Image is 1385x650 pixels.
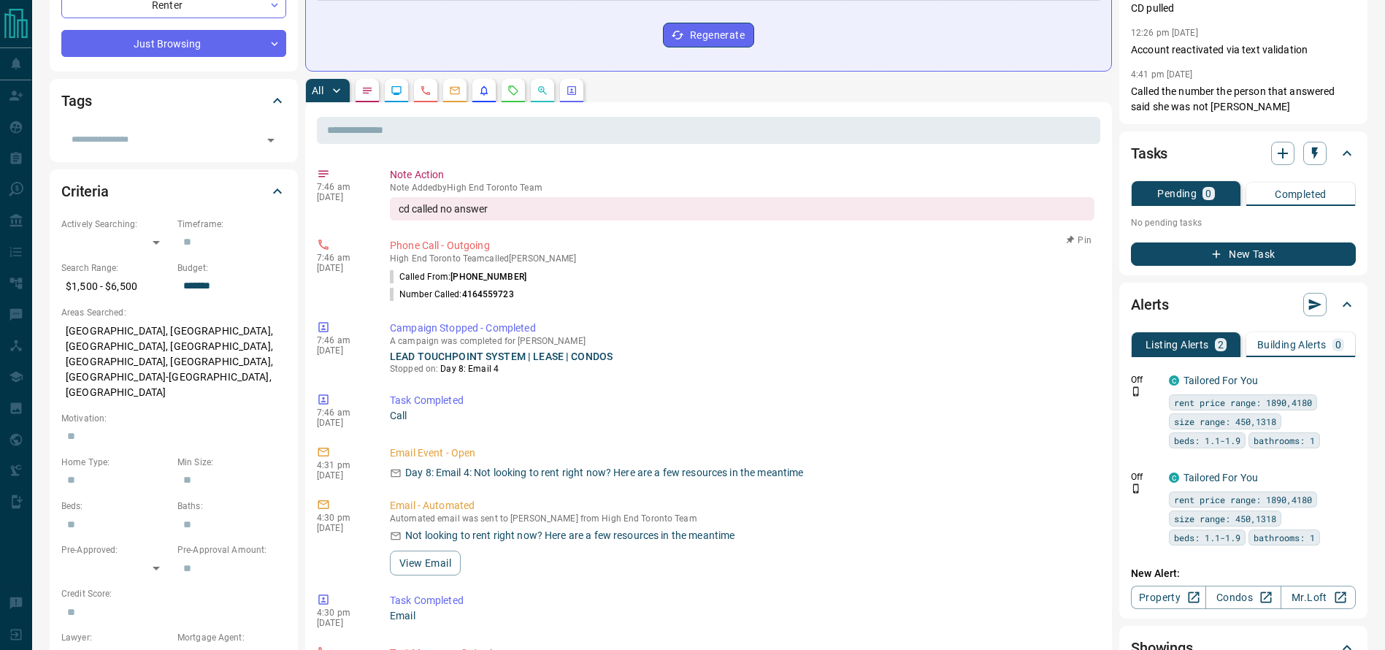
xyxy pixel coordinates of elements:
p: [DATE] [317,523,368,533]
p: [DATE] [317,263,368,273]
div: Tags [61,83,286,118]
svg: Push Notification Only [1131,483,1141,494]
p: Note Added by High End Toronto Team [390,183,1094,193]
div: Just Browsing [61,30,286,57]
p: Off [1131,373,1160,386]
button: New Task [1131,242,1356,266]
p: Budget: [177,261,286,275]
p: Number Called: [390,288,514,301]
p: [DATE] [317,192,368,202]
p: [GEOGRAPHIC_DATA], [GEOGRAPHIC_DATA], [GEOGRAPHIC_DATA], [GEOGRAPHIC_DATA], [GEOGRAPHIC_DATA], [G... [61,319,286,405]
span: 4164559723 [462,289,514,299]
a: Tailored For You [1183,375,1258,386]
p: Task Completed [390,593,1094,608]
p: Building Alerts [1257,340,1327,350]
p: [DATE] [317,345,368,356]
p: Day 8: Email 4: Not looking to rent right now? Here are a few resources in the meantime [405,465,803,481]
p: Baths: [177,500,286,513]
p: Search Range: [61,261,170,275]
p: 4:31 pm [317,460,368,470]
p: 2 [1218,340,1224,350]
h2: Criteria [61,180,109,203]
svg: Opportunities [537,85,548,96]
p: Not looking to rent right now? Here are a few resources in the meantime [405,528,734,543]
p: Completed [1275,189,1327,199]
p: Email [390,608,1094,624]
p: Pending [1157,188,1197,199]
p: New Alert: [1131,566,1356,581]
p: 4:30 pm [317,608,368,618]
p: 0 [1335,340,1341,350]
svg: Listing Alerts [478,85,490,96]
p: Called the number the person that answered said she was not [PERSON_NAME] [1131,84,1356,115]
button: Open [261,130,281,150]
svg: Notes [361,85,373,96]
p: Credit Score: [61,587,286,600]
p: Listing Alerts [1146,340,1209,350]
p: A campaign was completed for [PERSON_NAME] [390,336,1094,346]
a: Mr.Loft [1281,586,1356,609]
p: Email Event - Open [390,446,1094,461]
p: Automated email was sent to [PERSON_NAME] from High End Toronto Team [390,513,1094,524]
p: [DATE] [317,618,368,628]
span: [PHONE_NUMBER] [450,272,526,282]
p: All [312,85,323,96]
p: Motivation: [61,412,286,425]
svg: Push Notification Only [1131,386,1141,397]
p: 7:46 am [317,335,368,345]
p: 4:41 pm [DATE] [1131,69,1193,80]
p: [DATE] [317,470,368,481]
p: CD pulled [1131,1,1356,16]
div: condos.ca [1169,375,1179,386]
a: LEAD TOUCHPOINT SYSTEM | LEASE | CONDOS [390,351,613,362]
p: Actively Searching: [61,218,170,231]
div: Alerts [1131,287,1356,322]
p: Min Size: [177,456,286,469]
span: beds: 1.1-1.9 [1174,433,1240,448]
svg: Agent Actions [566,85,578,96]
p: 12:26 pm [DATE] [1131,28,1198,38]
a: Condos [1205,586,1281,609]
span: bathrooms: 1 [1254,433,1315,448]
p: Note Action [390,167,1094,183]
span: bathrooms: 1 [1254,530,1315,545]
span: size range: 450,1318 [1174,414,1276,429]
p: Stopped on: [390,362,1094,375]
p: Pre-Approval Amount: [177,543,286,557]
p: Campaign Stopped - Completed [390,321,1094,336]
div: condos.ca [1169,473,1179,483]
svg: Emails [449,85,461,96]
p: Call [390,408,1094,424]
p: Phone Call - Outgoing [390,238,1094,253]
div: cd called no answer [390,197,1094,221]
svg: Lead Browsing Activity [391,85,402,96]
div: Criteria [61,174,286,209]
div: Tasks [1131,136,1356,171]
span: rent price range: 1890,4180 [1174,492,1312,507]
h2: Tags [61,89,91,112]
a: Property [1131,586,1206,609]
p: Pre-Approved: [61,543,170,557]
p: Account reactivated via text validation [1131,42,1356,58]
span: rent price range: 1890,4180 [1174,395,1312,410]
p: Email - Automated [390,498,1094,513]
p: Off [1131,470,1160,483]
p: Beds: [61,500,170,513]
p: Called From: [390,270,526,283]
p: 7:46 am [317,253,368,263]
span: size range: 450,1318 [1174,511,1276,526]
p: Mortgage Agent: [177,631,286,644]
a: Tailored For You [1183,472,1258,483]
p: 7:46 am [317,408,368,418]
h2: Tasks [1131,142,1167,165]
p: Home Type: [61,456,170,469]
p: 4:30 pm [317,513,368,523]
button: Pin [1058,234,1100,247]
p: 7:46 am [317,182,368,192]
svg: Requests [507,85,519,96]
p: No pending tasks [1131,212,1356,234]
p: $1,500 - $6,500 [61,275,170,299]
span: Day 8: Email 4 [440,364,499,374]
p: 0 [1205,188,1211,199]
p: [DATE] [317,418,368,428]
